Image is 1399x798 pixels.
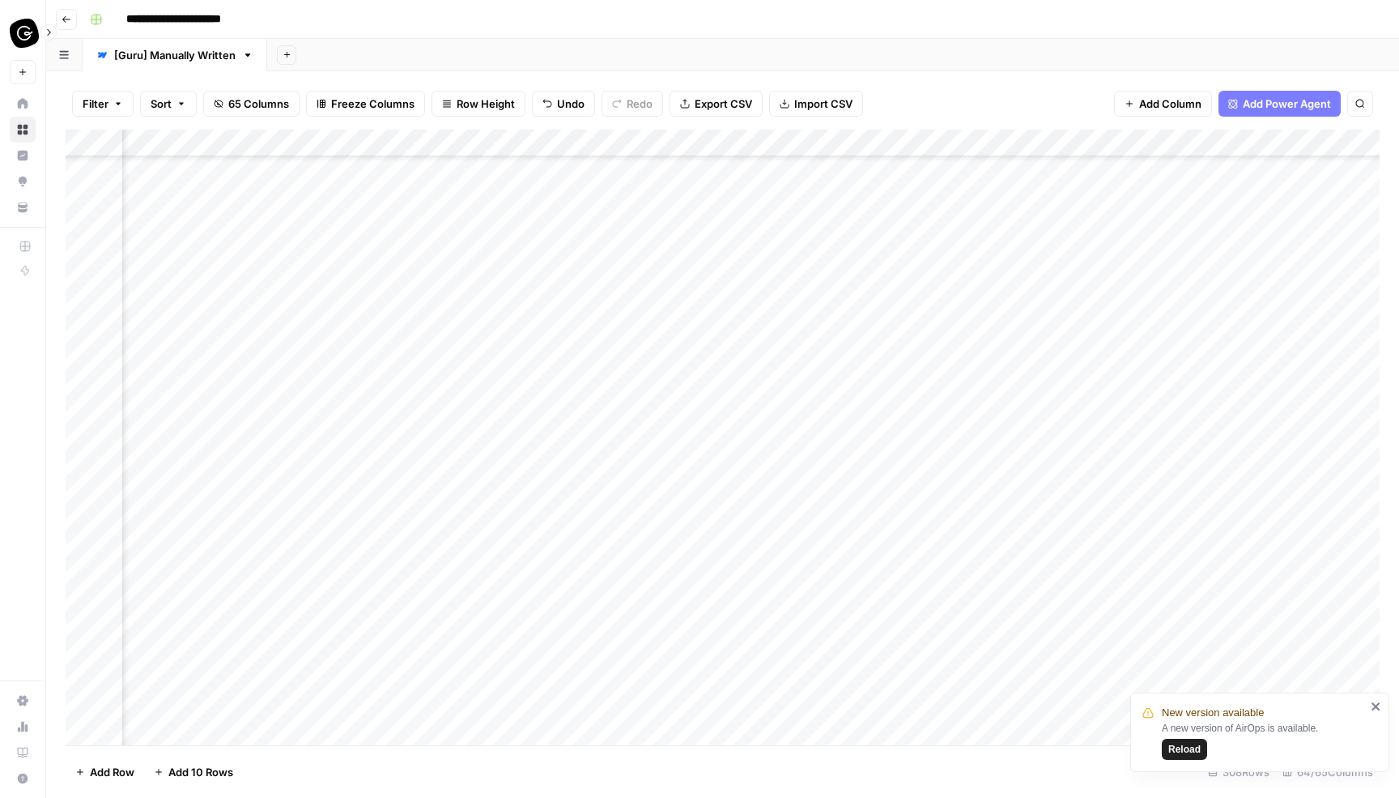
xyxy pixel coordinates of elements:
[228,96,289,112] span: 65 Columns
[769,91,863,117] button: Import CSV
[1243,96,1331,112] span: Add Power Agent
[627,96,653,112] span: Redo
[1162,721,1366,760] div: A new version of AirOps is available.
[203,91,300,117] button: 65 Columns
[1162,705,1264,721] span: New version available
[1114,91,1212,117] button: Add Column
[1371,700,1382,713] button: close
[83,96,108,112] span: Filter
[151,96,172,112] span: Sort
[10,688,36,714] a: Settings
[695,96,752,112] span: Export CSV
[1276,759,1380,785] div: 64/65 Columns
[72,91,134,117] button: Filter
[794,96,853,112] span: Import CSV
[10,194,36,220] a: Your Data
[10,117,36,143] a: Browse
[331,96,415,112] span: Freeze Columns
[10,766,36,792] button: Help + Support
[432,91,525,117] button: Row Height
[10,13,36,53] button: Workspace: Guru
[1162,739,1207,760] button: Reload
[1201,759,1276,785] div: 308 Rows
[10,169,36,194] a: Opportunities
[114,47,236,63] div: [Guru] Manually Written
[10,143,36,169] a: Insights
[1139,96,1201,112] span: Add Column
[306,91,425,117] button: Freeze Columns
[557,96,585,112] span: Undo
[83,39,267,71] a: [Guru] Manually Written
[168,764,233,780] span: Add 10 Rows
[10,91,36,117] a: Home
[457,96,515,112] span: Row Height
[140,91,197,117] button: Sort
[10,740,36,766] a: Learning Hub
[670,91,763,117] button: Export CSV
[90,764,134,780] span: Add Row
[144,759,243,785] button: Add 10 Rows
[1168,742,1201,757] span: Reload
[66,759,144,785] button: Add Row
[532,91,595,117] button: Undo
[1218,91,1341,117] button: Add Power Agent
[602,91,663,117] button: Redo
[10,19,39,48] img: Guru Logo
[10,714,36,740] a: Usage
